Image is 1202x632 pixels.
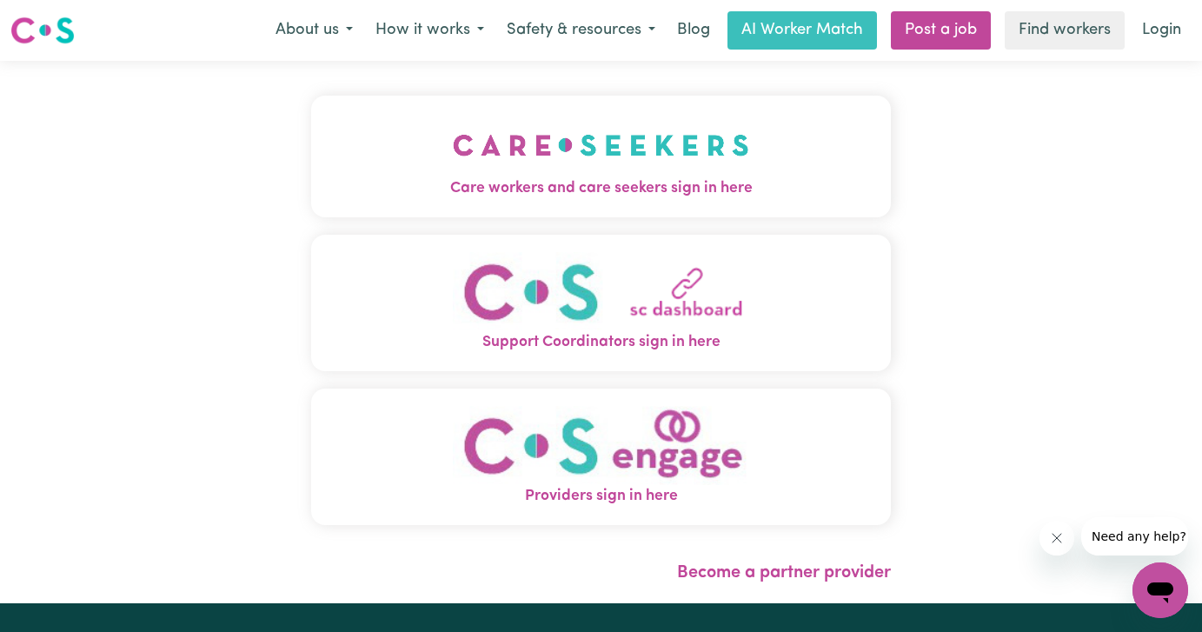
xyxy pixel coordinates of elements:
iframe: Button to launch messaging window [1132,562,1188,618]
button: Support Coordinators sign in here [311,235,892,371]
a: Login [1132,11,1192,50]
a: Careseekers logo [10,10,75,50]
a: Post a job [891,11,991,50]
iframe: Close message [1039,521,1074,555]
button: Safety & resources [495,12,667,49]
a: Find workers [1005,11,1125,50]
iframe: Message from company [1081,517,1188,555]
img: Careseekers logo [10,15,75,46]
span: Support Coordinators sign in here [311,331,892,354]
button: Care workers and care seekers sign in here [311,96,892,217]
span: Providers sign in here [311,485,892,508]
a: AI Worker Match [727,11,877,50]
button: How it works [364,12,495,49]
button: Providers sign in here [311,389,892,525]
span: Care workers and care seekers sign in here [311,177,892,200]
a: Blog [667,11,721,50]
a: Become a partner provider [677,564,891,582]
button: About us [264,12,364,49]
